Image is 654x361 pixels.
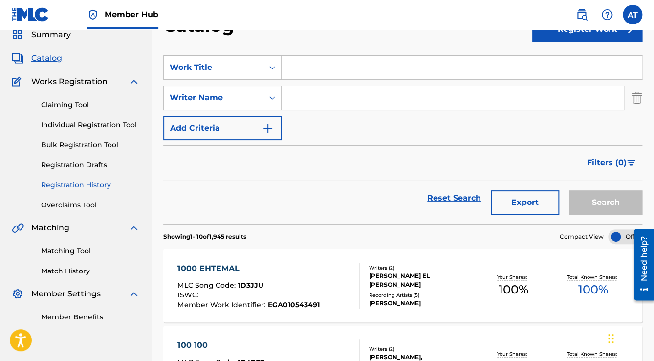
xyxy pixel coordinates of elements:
[12,52,62,64] a: CatalogCatalog
[576,9,588,21] img: search
[560,232,604,241] span: Compact View
[369,292,474,299] div: Recording Artists ( 5 )
[369,271,474,289] div: [PERSON_NAME] EL [PERSON_NAME]
[128,288,140,300] img: expand
[41,120,140,130] a: Individual Registration Tool
[12,288,23,300] img: Member Settings
[581,151,642,175] button: Filters (0)
[31,29,71,41] span: Summary
[12,7,49,22] img: MLC Logo
[597,5,617,24] div: Help
[369,299,474,308] div: [PERSON_NAME]
[163,116,282,140] button: Add Criteria
[567,273,619,281] p: Total Known Shares:
[31,222,69,234] span: Matching
[369,264,474,271] div: Writers ( 2 )
[238,281,263,290] span: 1D3JJU
[262,122,274,134] img: 9d2ae6d4665cec9f34b9.svg
[177,291,200,299] span: ISWC :
[632,86,642,110] img: Delete Criterion
[170,92,258,104] div: Writer Name
[31,76,108,88] span: Works Registration
[41,160,140,170] a: Registration Drafts
[170,62,258,73] div: Work Title
[578,281,608,298] span: 100 %
[499,281,528,298] span: 100 %
[267,300,319,309] span: EGA010543491
[497,350,529,358] p: Your Shares:
[627,160,635,166] img: filter
[163,249,642,322] a: 1000 EHTEMALMLC Song Code:1D3JJUISWC:Member Work Identifier:EGA010543491Writers (2)[PERSON_NAME] ...
[41,312,140,322] a: Member Benefits
[41,200,140,210] a: Overclaims Tool
[369,345,474,353] div: Writers ( 2 )
[163,232,246,241] p: Showing 1 - 10 of 1,945 results
[41,246,140,256] a: Matching Tool
[12,52,23,64] img: Catalog
[12,29,71,41] a: SummarySummary
[601,9,613,21] img: help
[41,180,140,190] a: Registration History
[567,350,619,358] p: Total Known Shares:
[422,187,486,209] a: Reset Search
[31,288,101,300] span: Member Settings
[491,190,559,215] button: Export
[128,76,140,88] img: expand
[12,76,24,88] img: Works Registration
[608,324,614,353] div: Drag
[177,339,318,351] div: 100 100
[87,9,99,21] img: Top Rightsholder
[497,273,529,281] p: Your Shares:
[105,9,158,20] span: Member Hub
[41,266,140,276] a: Match History
[623,5,642,24] div: User Menu
[41,100,140,110] a: Claiming Tool
[627,226,654,304] iframe: Resource Center
[177,300,267,309] span: Member Work Identifier :
[605,314,654,361] iframe: Chat Widget
[177,263,319,274] div: 1000 EHTEMAL
[587,157,627,169] span: Filters ( 0 )
[163,55,642,224] form: Search Form
[41,140,140,150] a: Bulk Registration Tool
[572,5,591,24] a: Public Search
[31,52,62,64] span: Catalog
[12,222,24,234] img: Matching
[12,29,23,41] img: Summary
[128,222,140,234] img: expand
[177,281,238,290] span: MLC Song Code :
